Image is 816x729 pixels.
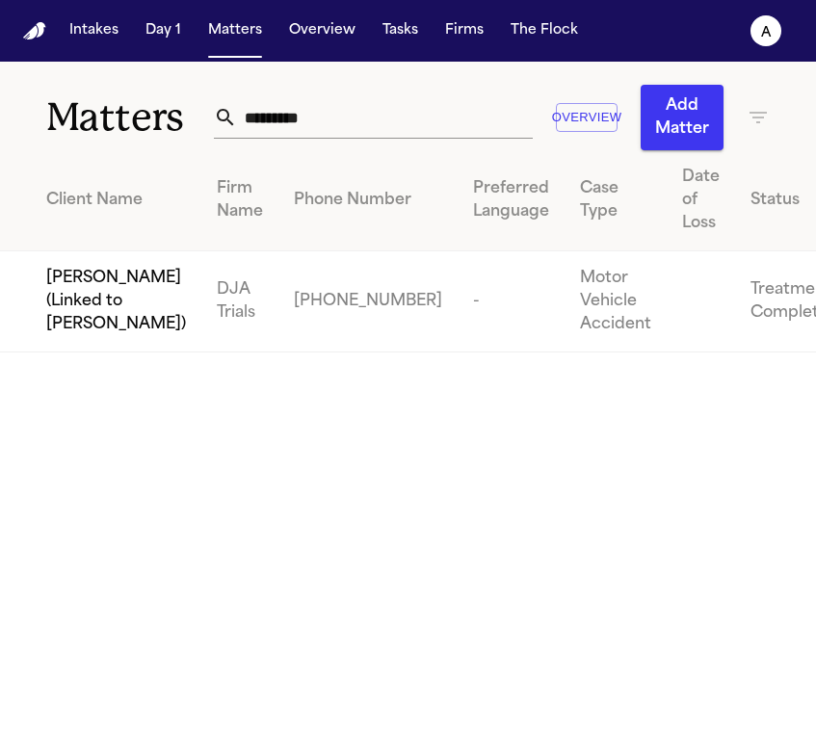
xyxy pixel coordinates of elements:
button: Add Matter [641,85,724,150]
a: Home [23,22,46,40]
div: Case Type [580,177,651,223]
button: Matters [200,13,270,48]
button: The Flock [503,13,586,48]
button: Day 1 [138,13,189,48]
button: Overview [281,13,363,48]
button: Firms [437,13,491,48]
img: Finch Logo [23,22,46,40]
td: DJA Trials [201,251,278,352]
button: Tasks [375,13,426,48]
td: [PHONE_NUMBER] [278,251,458,352]
span: [PERSON_NAME] (Linked to [PERSON_NAME]) [46,267,186,336]
button: Overview [556,103,618,133]
div: Phone Number [294,189,442,212]
td: Motor Vehicle Accident [565,251,667,352]
div: Preferred Language [473,177,549,223]
div: Date of Loss [682,166,720,235]
h1: Matters [46,93,214,142]
div: Firm Name [217,177,263,223]
button: Intakes [62,13,126,48]
td: - [458,251,565,352]
div: Client Name [46,189,186,212]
